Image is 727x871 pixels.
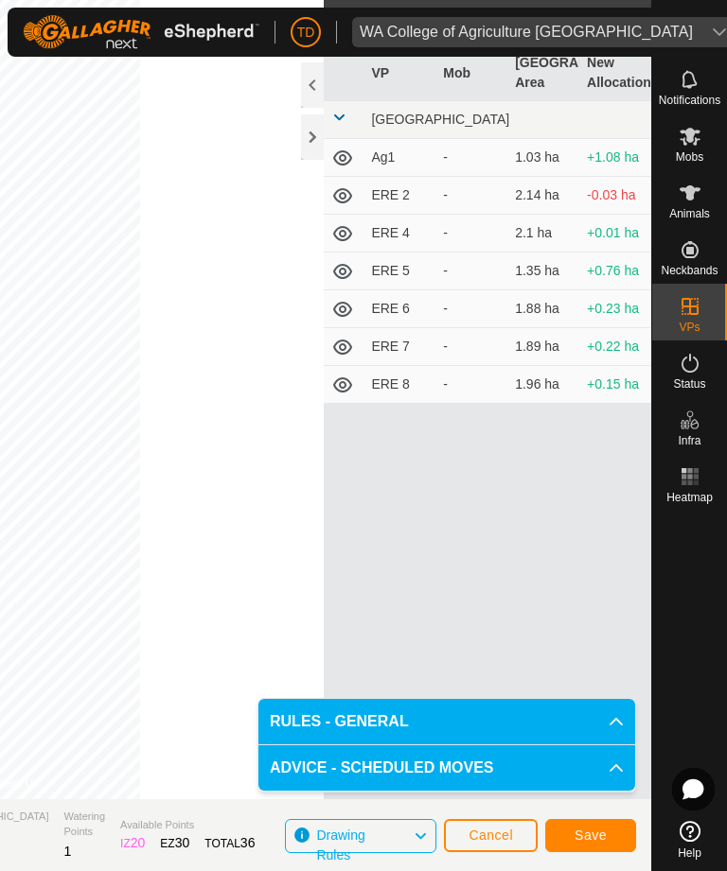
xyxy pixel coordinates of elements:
[507,45,579,101] th: [GEOGRAPHIC_DATA] Area
[363,177,435,215] td: ERE 2
[443,261,500,281] div: -
[443,337,500,357] div: -
[363,290,435,328] td: ERE 6
[352,17,700,47] span: WA College of Agriculture Denmark
[360,25,693,40] div: WA College of Agriculture [GEOGRAPHIC_DATA]
[363,139,435,177] td: Ag1
[507,177,579,215] td: 2.14 ha
[204,833,255,853] div: TOTAL
[545,819,636,852] button: Save
[678,847,701,859] span: Help
[579,290,651,328] td: +0.23 ha
[160,833,189,853] div: EZ
[297,23,315,43] span: TD
[258,745,635,791] p-accordion-header: ADVICE - SCHEDULED MOVES
[579,366,651,404] td: +0.15 ha
[444,819,538,852] button: Cancel
[679,322,700,333] span: VPs
[443,185,500,205] div: -
[363,366,435,404] td: ERE 8
[579,139,651,177] td: +1.08 ha
[659,95,720,106] span: Notifications
[678,435,700,446] span: Infra
[435,45,507,101] th: Mob
[575,827,607,843] span: Save
[507,366,579,404] td: 1.96 ha
[363,328,435,366] td: ERE 7
[507,290,579,328] td: 1.88 ha
[316,827,364,862] span: Drawing Rules
[673,378,705,390] span: Status
[363,45,435,101] th: VP
[652,813,727,866] a: Help
[371,112,509,127] span: [GEOGRAPHIC_DATA]
[443,299,500,319] div: -
[258,699,635,744] p-accordion-header: RULES - GENERAL
[507,139,579,177] td: 1.03 ha
[507,328,579,366] td: 1.89 ha
[579,253,651,290] td: +0.76 ha
[669,208,710,219] span: Animals
[443,148,500,167] div: -
[270,710,409,733] span: RULES - GENERAL
[443,223,500,243] div: -
[120,833,145,853] div: IZ
[120,817,255,833] span: Available Points
[131,835,146,850] span: 20
[666,492,713,503] span: Heatmap
[579,215,651,253] td: +0.01 ha
[64,809,106,840] span: Watering Points
[175,835,190,850] span: 30
[579,328,651,366] td: +0.22 ha
[661,265,718,276] span: Neckbands
[676,151,703,163] span: Mobs
[507,253,579,290] td: 1.35 ha
[469,827,513,843] span: Cancel
[64,844,72,859] span: 1
[240,835,256,850] span: 36
[507,215,579,253] td: 2.1 ha
[579,45,651,101] th: New Allocation
[23,15,259,49] img: Gallagher Logo
[363,253,435,290] td: ERE 5
[363,215,435,253] td: ERE 4
[579,177,651,215] td: -0.03 ha
[270,757,493,779] span: ADVICE - SCHEDULED MOVES
[443,375,500,394] div: -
